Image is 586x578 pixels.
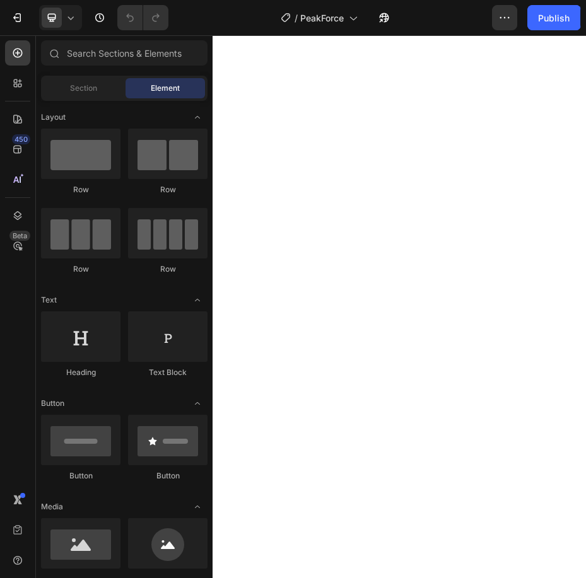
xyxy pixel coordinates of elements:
[187,107,208,127] span: Toggle open
[128,184,208,195] div: Row
[41,263,120,275] div: Row
[151,83,180,94] span: Element
[527,5,580,30] button: Publish
[12,134,30,144] div: 450
[128,263,208,275] div: Row
[128,367,208,378] div: Text Block
[70,83,97,94] span: Section
[187,497,208,517] span: Toggle open
[300,11,344,25] span: PeakForce
[187,290,208,310] span: Toggle open
[41,112,66,123] span: Layout
[187,393,208,413] span: Toggle open
[41,40,208,66] input: Search Sections & Elements
[213,35,586,578] iframe: Design area
[41,470,120,482] div: Button
[41,501,63,512] span: Media
[295,11,298,25] span: /
[41,398,64,409] span: Button
[128,470,208,482] div: Button
[41,184,120,195] div: Row
[117,5,168,30] div: Undo/Redo
[41,367,120,378] div: Heading
[41,294,57,306] span: Text
[9,231,30,241] div: Beta
[538,11,570,25] div: Publish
